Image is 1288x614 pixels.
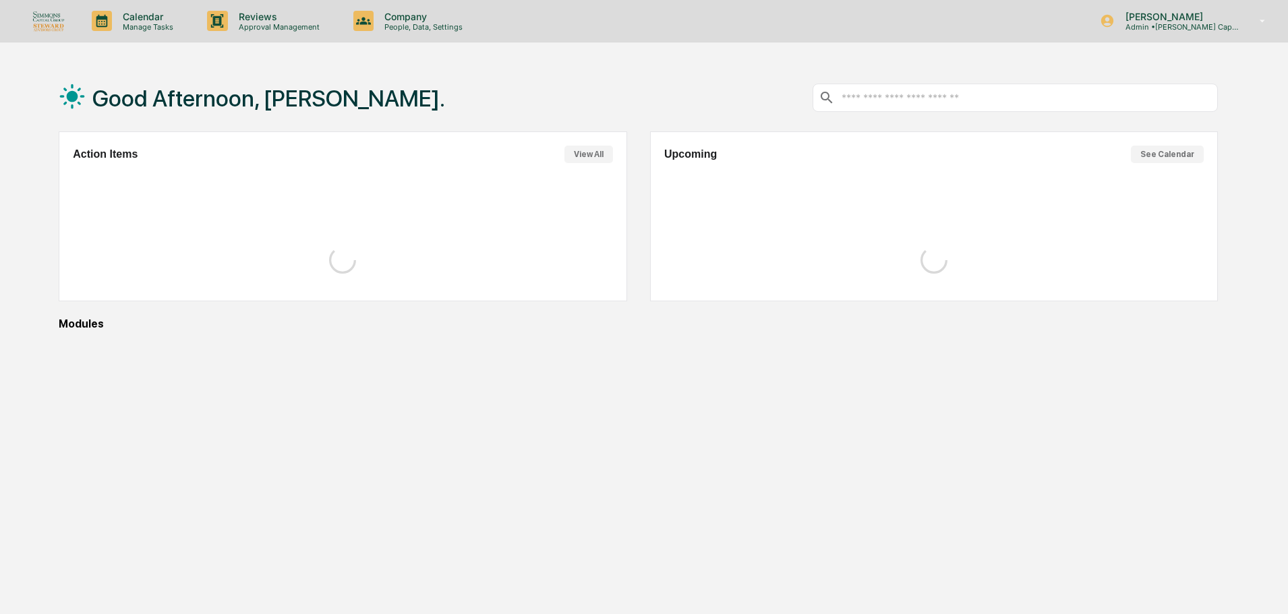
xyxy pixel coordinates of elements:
div: Modules [59,317,1218,330]
p: Manage Tasks [112,22,180,32]
h2: Upcoming [664,148,717,160]
p: People, Data, Settings [374,22,469,32]
p: Admin • [PERSON_NAME] Capital / [PERSON_NAME] Advisors [1115,22,1240,32]
p: Company [374,11,469,22]
button: View All [564,146,613,163]
button: See Calendar [1131,146,1204,163]
p: Calendar [112,11,180,22]
p: Approval Management [228,22,326,32]
p: [PERSON_NAME] [1115,11,1240,22]
p: Reviews [228,11,326,22]
h1: Good Afternoon, [PERSON_NAME]. [92,85,445,112]
img: logo [32,10,65,31]
h2: Action Items [73,148,138,160]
